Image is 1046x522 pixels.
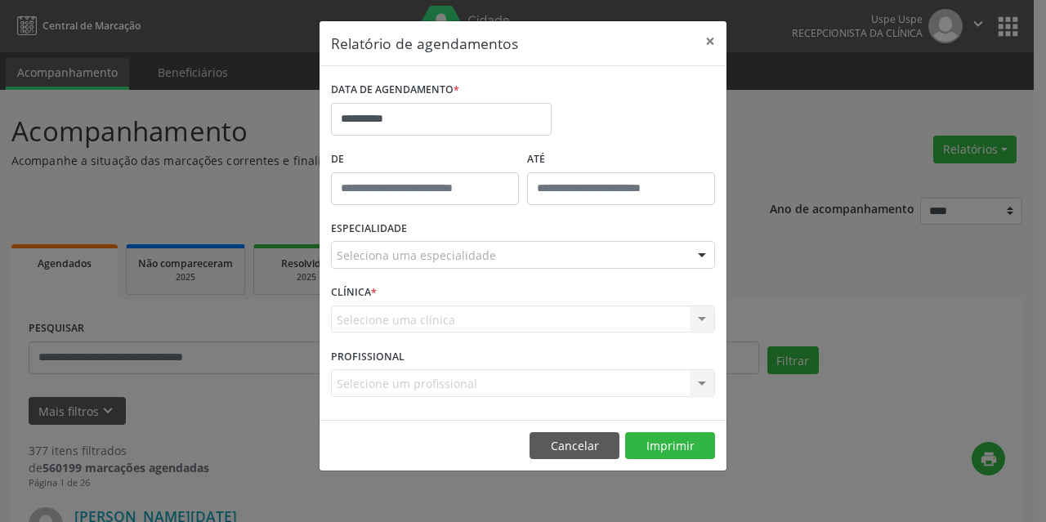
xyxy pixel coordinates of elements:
[694,21,726,61] button: Close
[530,432,619,460] button: Cancelar
[625,432,715,460] button: Imprimir
[337,247,496,264] span: Seleciona uma especialidade
[331,147,519,172] label: De
[331,78,459,103] label: DATA DE AGENDAMENTO
[331,280,377,306] label: CLÍNICA
[331,33,518,54] h5: Relatório de agendamentos
[527,147,715,172] label: ATÉ
[331,344,405,369] label: PROFISSIONAL
[331,216,407,242] label: ESPECIALIDADE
